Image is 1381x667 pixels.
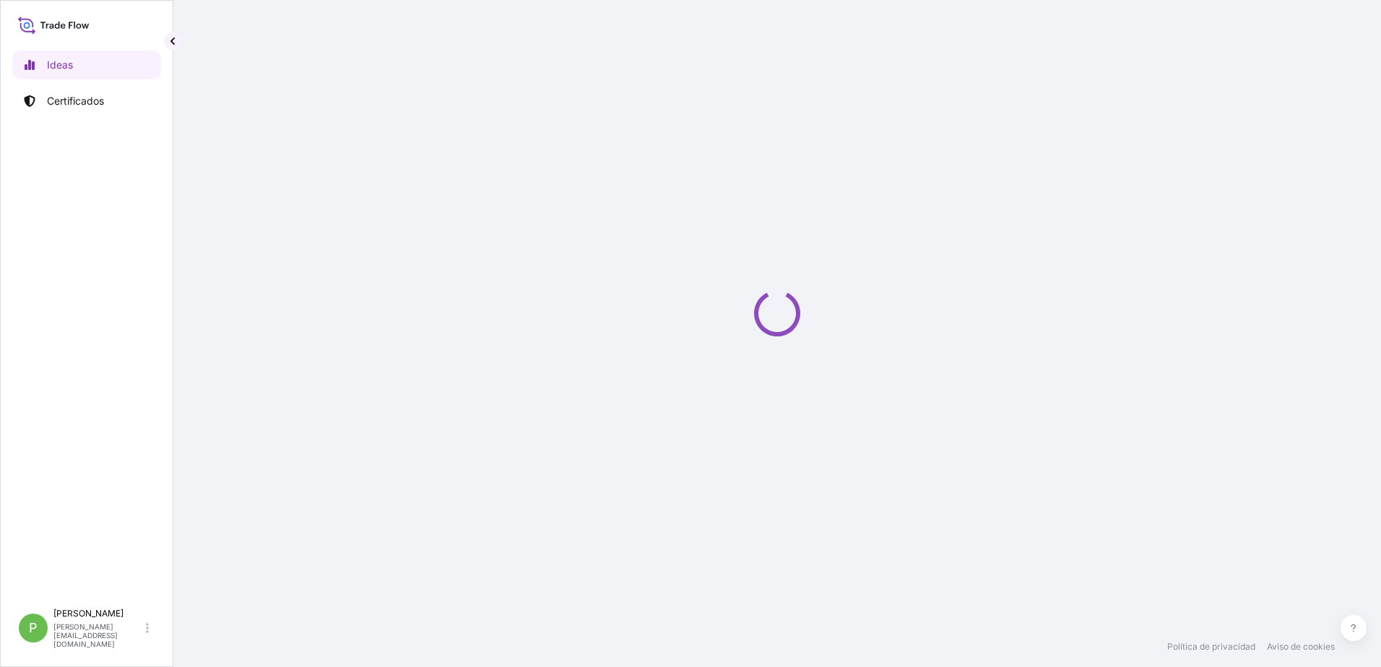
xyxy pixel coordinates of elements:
[12,87,161,115] a: Certificados
[53,622,143,648] p: [PERSON_NAME][EMAIL_ADDRESS][DOMAIN_NAME]
[1167,641,1255,653] a: Política de privacidad
[53,608,143,619] p: [PERSON_NAME]
[12,51,161,79] a: Ideas
[47,94,104,108] p: Certificados
[1267,641,1335,653] a: Aviso de cookies
[47,58,73,72] p: Ideas
[29,621,38,635] span: P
